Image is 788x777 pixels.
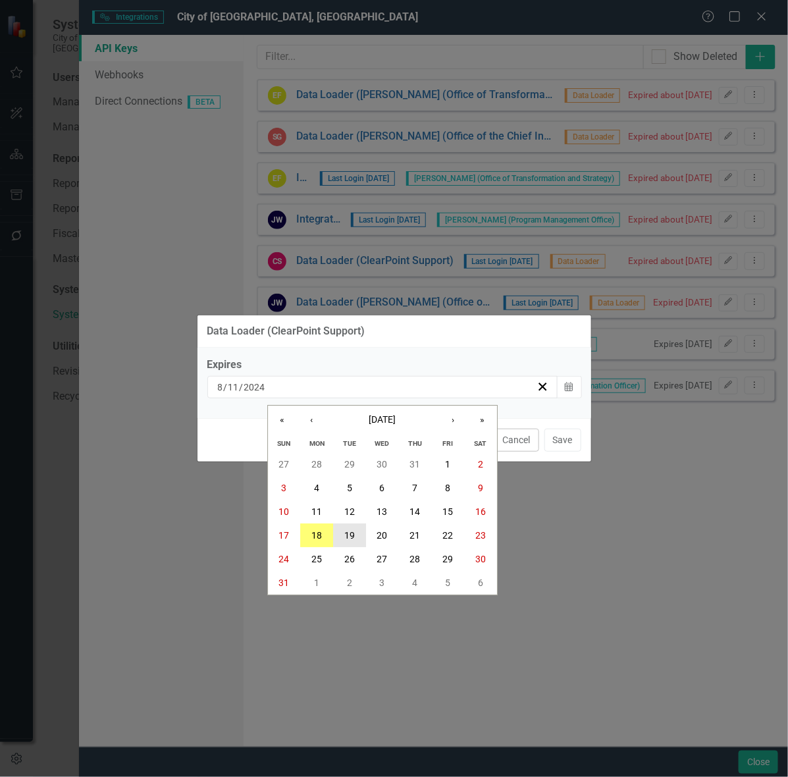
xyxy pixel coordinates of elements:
[431,476,464,500] button: August 8, 2025
[412,577,417,588] abbr: September 4, 2025
[478,483,483,493] abbr: August 9, 2025
[366,523,399,547] button: August 20, 2025
[409,506,420,517] abbr: August 14, 2025
[442,554,453,564] abbr: August 29, 2025
[399,476,432,500] button: August 7, 2025
[347,483,352,493] abbr: August 5, 2025
[366,547,399,571] button: August 27, 2025
[207,358,581,373] div: Expires
[240,381,244,393] span: /
[464,476,497,500] button: August 9, 2025
[333,452,366,476] button: July 29, 2025
[464,571,497,595] button: September 6, 2025
[224,381,228,393] span: /
[217,381,224,394] input: mm
[399,452,432,476] button: July 31, 2025
[468,406,497,435] button: »
[326,406,439,435] button: [DATE]
[366,571,399,595] button: September 3, 2025
[544,429,581,452] button: Save
[300,476,333,500] button: August 4, 2025
[279,506,290,517] abbr: August 10, 2025
[344,530,355,541] abbr: August 19, 2025
[268,500,301,523] button: August 10, 2025
[244,381,266,394] input: yyyy
[347,577,352,588] abbr: September 2, 2025
[408,439,422,448] abbr: Thursday
[333,500,366,523] button: August 12, 2025
[311,506,322,517] abbr: August 11, 2025
[464,500,497,523] button: August 16, 2025
[409,459,420,469] abbr: July 31, 2025
[309,439,325,448] abbr: Monday
[343,439,356,448] abbr: Tuesday
[478,459,483,469] abbr: August 2, 2025
[369,415,396,425] span: [DATE]
[475,506,486,517] abbr: August 16, 2025
[412,483,417,493] abbr: August 7, 2025
[366,476,399,500] button: August 6, 2025
[464,452,497,476] button: August 2, 2025
[475,530,486,541] abbr: August 23, 2025
[399,547,432,571] button: August 28, 2025
[431,547,464,571] button: August 29, 2025
[445,483,450,493] abbr: August 8, 2025
[464,547,497,571] button: August 30, 2025
[442,439,453,448] abbr: Friday
[475,554,486,564] abbr: August 30, 2025
[377,506,388,517] abbr: August 13, 2025
[333,547,366,571] button: August 26, 2025
[300,500,333,523] button: August 11, 2025
[431,571,464,595] button: September 5, 2025
[300,523,333,547] button: August 18, 2025
[282,483,287,493] abbr: August 3, 2025
[377,459,388,469] abbr: July 30, 2025
[344,506,355,517] abbr: August 12, 2025
[228,381,240,394] input: dd
[478,577,483,588] abbr: September 6, 2025
[268,523,301,547] button: August 17, 2025
[268,406,297,435] button: «
[333,523,366,547] button: August 19, 2025
[300,452,333,476] button: July 28, 2025
[431,523,464,547] button: August 22, 2025
[279,459,290,469] abbr: July 27, 2025
[442,530,453,541] abbr: August 22, 2025
[474,439,486,448] abbr: Saturday
[431,452,464,476] button: August 1, 2025
[439,406,468,435] button: ›
[311,459,322,469] abbr: July 28, 2025
[314,577,319,588] abbr: September 1, 2025
[314,483,319,493] abbr: August 4, 2025
[279,530,290,541] abbr: August 17, 2025
[366,500,399,523] button: August 13, 2025
[366,452,399,476] button: July 30, 2025
[279,577,290,588] abbr: August 31, 2025
[268,476,301,500] button: August 3, 2025
[399,571,432,595] button: September 4, 2025
[445,459,450,469] abbr: August 1, 2025
[300,571,333,595] button: September 1, 2025
[464,523,497,547] button: August 23, 2025
[311,554,322,564] abbr: August 25, 2025
[333,571,366,595] button: September 2, 2025
[278,439,291,448] abbr: Sunday
[380,577,385,588] abbr: September 3, 2025
[442,506,453,517] abbr: August 15, 2025
[300,547,333,571] button: August 25, 2025
[494,429,539,452] button: Cancel
[409,530,420,541] abbr: August 21, 2025
[399,500,432,523] button: August 14, 2025
[344,459,355,469] abbr: July 29, 2025
[409,554,420,564] abbr: August 28, 2025
[431,500,464,523] button: August 15, 2025
[297,406,326,435] button: ‹
[445,577,450,588] abbr: September 5, 2025
[279,554,290,564] abbr: August 24, 2025
[377,554,388,564] abbr: August 27, 2025
[375,439,390,448] abbr: Wednesday
[268,571,301,595] button: August 31, 2025
[268,452,301,476] button: July 27, 2025
[377,530,388,541] abbr: August 20, 2025
[207,325,365,337] div: Data Loader (ClearPoint Support)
